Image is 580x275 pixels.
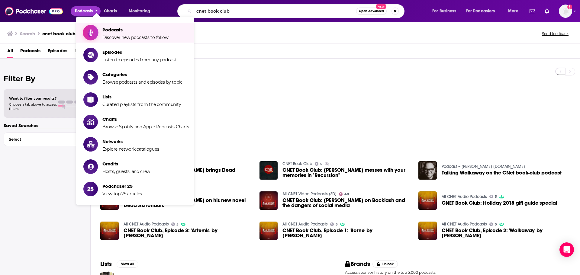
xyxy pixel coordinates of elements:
[7,46,13,58] a: All
[559,5,572,18] img: User Profile
[282,228,411,238] span: CNET Book Club, Episode 1: 'Borne' by [PERSON_NAME]
[9,96,57,101] span: Want to filter your results?
[4,133,87,146] button: Select
[282,222,328,227] a: All CNET Audio Podcasts
[102,49,176,55] span: Episodes
[124,6,158,16] button: open menu
[5,5,63,17] img: Podchaser - Follow, Share and Rate Podcasts
[102,79,182,85] span: Browse podcasts and episodes by topic
[432,7,456,15] span: For Business
[567,5,572,9] svg: Add a profile image
[124,222,169,227] a: All CNET Audio Podcasts
[102,116,189,122] span: Charts
[442,170,562,175] a: Talking Walkaway on the CNet book-club podcast
[48,46,67,58] a: Episodes
[418,191,437,210] img: CNET Book Club: Holiday 2018 gift guide special
[75,7,93,15] span: Podcasts
[282,161,312,166] a: CNET Book Club
[124,228,252,238] span: CNET Book Club, Episode 3: 'Artemis' by [PERSON_NAME]
[466,7,495,15] span: For Podcasters
[102,102,181,107] span: Curated playlists from the community
[359,10,384,13] span: Open Advanced
[102,94,181,100] span: Lists
[504,6,526,16] button: open menu
[100,222,119,240] img: CNET Book Club, Episode 3: 'Artemis' by Andy Weir
[372,261,398,268] button: Unlock
[559,5,572,18] button: Show profile menu
[542,6,552,16] a: Show notifications dropdown
[344,193,349,196] span: 40
[320,163,322,165] span: 5
[442,228,570,238] span: CNET Book Club, Episode 2: 'Walkaway' by [PERSON_NAME]
[259,161,278,180] img: CNET Book Club: Blake Crouch messes with your memories in "Recursion"
[527,6,537,16] a: Show notifications dropdown
[194,6,356,16] input: Search podcasts, credits, & more...
[75,46,95,58] span: Networks
[124,228,252,238] a: CNET Book Club, Episode 3: 'Artemis' by Andy Weir
[4,74,87,83] h2: Filter By
[330,222,338,226] a: 5
[418,222,437,240] img: CNET Book Club, Episode 2: 'Walkaway' by Cory Doctorow
[9,102,57,111] span: Choose a tab above to access filters.
[489,222,497,226] a: 5
[259,222,278,240] img: CNET Book Club, Episode 1: 'Borne' by Jeff VanderMeer
[282,168,411,178] span: CNET Book Club: [PERSON_NAME] messes with your memories in "Recursion"
[442,194,487,199] a: All CNET Audio Podcasts
[102,124,189,130] span: Browse Spotify and Apple Podcasts Charts
[102,146,159,152] span: Explore network catalogues
[102,57,176,62] span: Listen to episodes from any podcast
[442,200,557,206] a: CNET Book Club: Holiday 2018 gift guide special
[559,242,574,257] div: Open Intercom Messenger
[495,223,497,226] span: 5
[102,139,159,144] span: Networks
[376,4,387,9] span: New
[42,31,76,37] h3: cnet book club
[559,5,572,18] span: Logged in as tfnewsroom
[100,6,121,16] a: Charts
[176,223,179,226] span: 5
[102,72,182,77] span: Categories
[339,192,349,196] a: 40
[20,46,40,58] a: Podcasts
[508,7,518,15] span: More
[171,222,179,226] a: 5
[102,169,150,174] span: Hosts, guests, and crew
[540,31,570,36] button: Send feedback
[102,35,169,40] span: Discover new podcasts to follow
[345,270,570,275] p: Access sponsor history on the top 5,000 podcasts.
[104,7,117,15] span: Charts
[442,228,570,238] a: CNET Book Club, Episode 2: 'Walkaway' by Cory Doctorow
[282,191,337,197] a: All CNET Video Podcasts (SD)
[282,198,411,208] a: CNET Book Club: Brad Thor on Backlash and the dangers of social media
[282,168,411,178] a: CNET Book Club: Blake Crouch messes with your memories in "Recursion"
[129,7,150,15] span: Monitoring
[418,161,437,180] img: Talking Walkaway on the CNet book-club podcast
[495,195,497,198] span: 5
[462,6,504,16] button: open menu
[336,223,338,226] span: 5
[428,6,464,16] button: open menu
[71,6,101,16] button: close menu
[259,191,278,210] img: CNET Book Club: Brad Thor on Backlash and the dangers of social media
[4,137,74,141] span: Select
[183,4,410,18] div: Search podcasts, credits, & more...
[117,261,138,268] button: View All
[345,260,370,268] h2: Brands
[442,222,487,227] a: All CNET Audio Podcasts
[100,260,138,268] a: ListsView All
[102,27,169,33] span: Podcasts
[356,8,387,15] button: Open AdvancedNew
[102,161,150,167] span: Credits
[282,198,411,208] span: CNET Book Club: [PERSON_NAME] on Backlash and the dangers of social media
